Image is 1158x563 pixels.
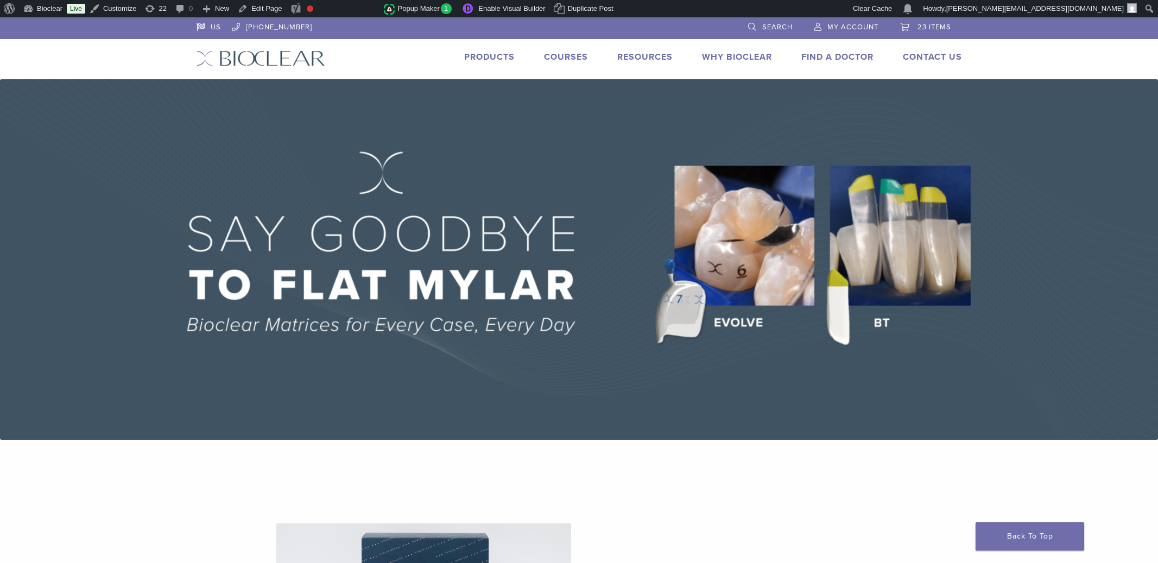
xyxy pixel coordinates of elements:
span: [PERSON_NAME][EMAIL_ADDRESS][DOMAIN_NAME] [946,4,1124,12]
a: [PHONE_NUMBER] [232,17,312,34]
span: 1 [441,3,452,14]
a: US [197,17,221,34]
a: Find A Doctor [801,52,874,62]
img: Bioclear [197,50,325,66]
a: Search [748,17,793,34]
a: 23 items [900,17,951,34]
a: My Account [814,17,878,34]
a: Courses [544,52,588,62]
a: Back To Top [976,522,1084,551]
a: Products [464,52,515,62]
img: Views over 48 hours. Click for more Jetpack Stats. [323,3,384,16]
a: Why Bioclear [702,52,772,62]
a: Contact Us [903,52,962,62]
div: Focus keyphrase not set [307,5,313,12]
a: Live [67,4,85,14]
span: My Account [827,23,878,31]
span: Search [762,23,793,31]
a: Resources [617,52,673,62]
span: 23 items [917,23,951,31]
